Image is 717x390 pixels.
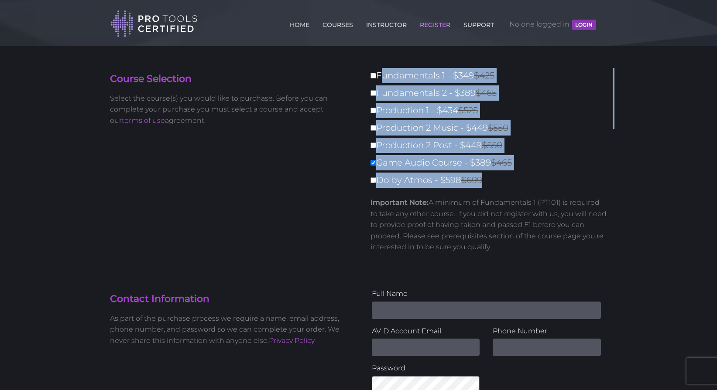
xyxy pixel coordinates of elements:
[371,73,376,78] input: Fundamentals 1 - $349$425
[371,85,613,101] label: Fundamentals 2 - $389
[372,363,480,374] label: Password
[269,336,315,345] a: Privacy Policy
[474,70,494,81] span: $425
[418,16,453,30] a: REGISTER
[493,326,601,337] label: Phone Number
[371,198,429,207] strong: Important Note:
[371,138,613,153] label: Production 2 Post - $449
[110,313,352,346] p: As part of the purchase process we require a name, email address, phone number, and password so w...
[491,157,512,168] span: $465
[371,108,376,113] input: Production 1 - $434$525
[371,173,613,188] label: Dolby Atmos - $598
[461,16,496,30] a: SUPPORT
[110,72,352,86] h4: Course Selection
[461,175,482,185] span: $699
[371,155,613,170] label: Game Audio Course - $389
[371,103,613,118] label: Production 1 - $434
[110,93,352,126] p: Select the course(s) you would like to purchase. Before you can complete your purchase you must s...
[572,20,596,30] button: LOGIN
[372,326,480,337] label: AVID Account Email
[371,125,376,131] input: Production 2 Music - $449$550
[122,116,165,125] a: terms of use
[476,88,497,98] span: $465
[371,160,376,166] input: Game Audio Course - $389$465
[320,16,355,30] a: COURSES
[110,10,198,38] img: Pro Tools Certified Logo
[488,122,508,133] span: $550
[509,11,596,37] span: No one logged in
[371,177,376,183] input: Dolby Atmos - $598$699
[371,197,607,253] p: A minimum of Fundamentals 1 (PT101) is required to take any other course. If you did not register...
[372,288,601,299] label: Full Name
[482,140,502,150] span: $550
[371,120,613,136] label: Production 2 Music - $449
[371,142,376,148] input: Production 2 Post - $449$550
[371,90,376,96] input: Fundamentals 2 - $389$465
[110,292,352,306] h4: Contact Information
[458,105,478,115] span: $525
[371,68,613,83] label: Fundamentals 1 - $349
[288,16,312,30] a: HOME
[364,16,409,30] a: INSTRUCTOR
